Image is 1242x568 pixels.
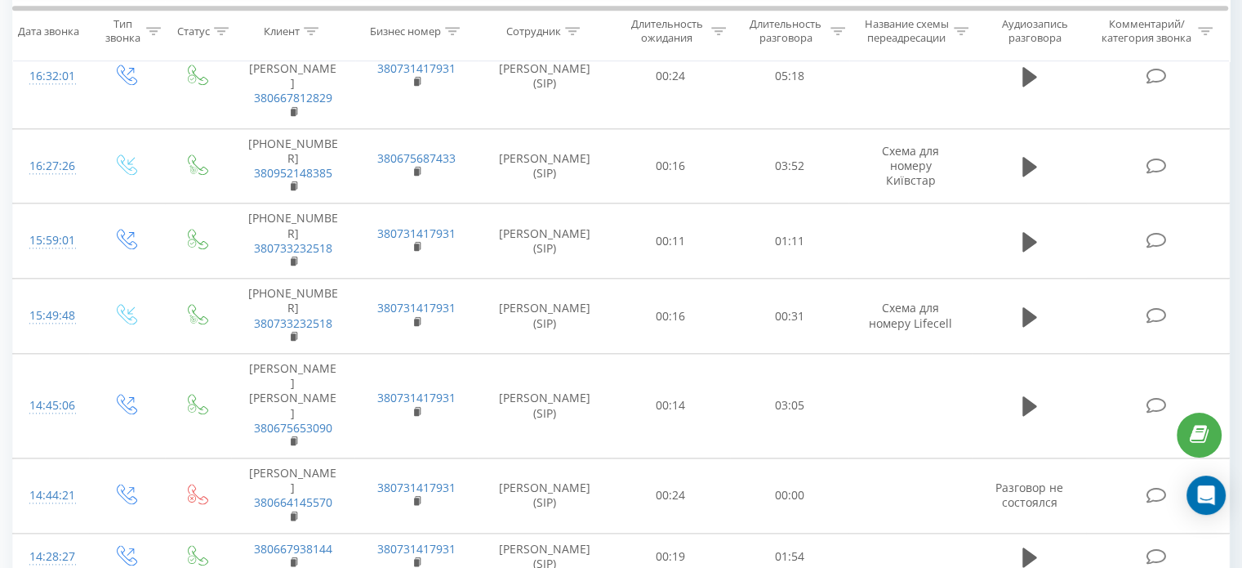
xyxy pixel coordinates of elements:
td: 00:16 [612,279,730,354]
div: 15:49:48 [29,300,73,332]
a: 380731417931 [377,60,456,76]
td: 00:16 [612,128,730,203]
a: 380952148385 [254,165,332,181]
div: Комментарий/категория звонка [1098,17,1194,45]
a: 380675687433 [377,150,456,166]
div: 14:44:21 [29,480,73,512]
td: 00:11 [612,203,730,279]
td: [PERSON_NAME] (SIP) [479,353,612,458]
td: [PERSON_NAME] (SIP) [479,203,612,279]
td: 00:14 [612,353,730,458]
td: [PERSON_NAME] [PERSON_NAME] [231,353,354,458]
a: 380675653090 [254,420,332,436]
div: Бизнес номер [370,24,441,38]
div: Дата звонка [18,24,79,38]
td: [PERSON_NAME] (SIP) [479,24,612,128]
td: Схема для номеру Київстaр [848,128,972,203]
div: Статус [177,24,210,38]
a: 380731417931 [377,390,456,405]
td: 01:11 [730,203,848,279]
a: 380731417931 [377,300,456,315]
a: 380664145570 [254,494,332,510]
td: [PERSON_NAME] [PERSON_NAME] [231,24,354,128]
span: Разговор не состоялся [995,480,1063,510]
td: 03:05 [730,353,848,458]
a: 380667938144 [254,541,332,557]
td: 05:18 [730,24,848,128]
td: [PERSON_NAME] (SIP) [479,279,612,354]
td: 00:24 [612,24,730,128]
div: Тип звонка [103,17,141,45]
div: Сотрудник [506,24,561,38]
div: 14:45:06 [29,390,73,422]
td: 00:00 [730,458,848,534]
td: 03:52 [730,128,848,203]
td: 00:24 [612,458,730,534]
td: [PHONE_NUMBER] [231,128,354,203]
div: Название схемы переадресации [864,17,950,45]
a: 380731417931 [377,226,456,241]
div: 16:27:26 [29,150,73,182]
a: 380733232518 [254,315,332,331]
td: Схема для номеру Lifecell [848,279,972,354]
a: 380667812829 [254,90,332,105]
td: [PERSON_NAME] [231,458,354,534]
td: [PHONE_NUMBER] [231,203,354,279]
div: 16:32:01 [29,60,73,92]
td: [PERSON_NAME] (SIP) [479,128,612,203]
a: 380731417931 [377,541,456,557]
div: Клиент [264,24,300,38]
div: Аудиозапись разговора [987,17,1083,45]
td: [PHONE_NUMBER] [231,279,354,354]
div: Длительность разговора [745,17,826,45]
a: 380733232518 [254,240,332,256]
div: Длительность ожидания [626,17,708,45]
td: 00:31 [730,279,848,354]
div: 15:59:01 [29,225,73,257]
td: [PERSON_NAME] (SIP) [479,458,612,534]
a: 380731417931 [377,480,456,495]
div: Open Intercom Messenger [1186,476,1226,515]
